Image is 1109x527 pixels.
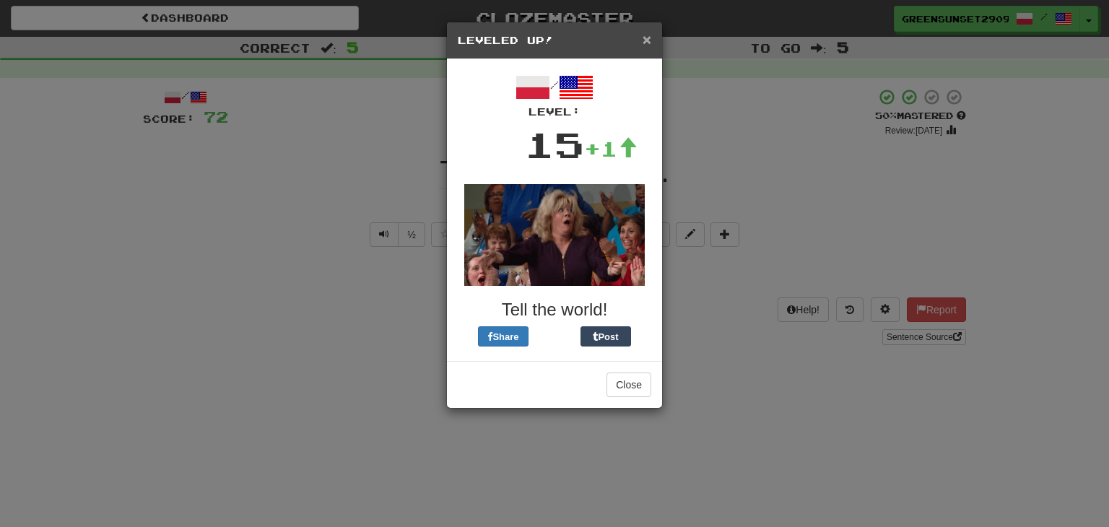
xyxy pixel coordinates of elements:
[458,33,651,48] h5: Leveled Up!
[458,300,651,319] h3: Tell the world!
[458,105,651,119] div: Level:
[529,326,580,347] iframe: X Post Button
[606,373,651,397] button: Close
[525,119,584,170] div: 15
[478,326,529,347] button: Share
[643,31,651,48] span: ×
[580,326,631,347] button: Post
[584,134,638,163] div: +1
[464,184,645,286] img: happy-lady-c767e5519d6a7a6d241e17537db74d2b6302dbbc2957d4f543dfdf5f6f88f9b5.gif
[643,32,651,47] button: Close
[458,70,651,119] div: /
